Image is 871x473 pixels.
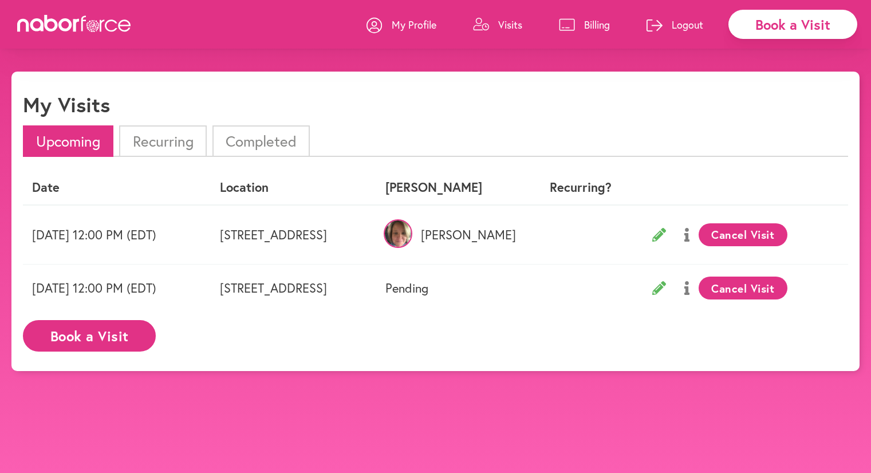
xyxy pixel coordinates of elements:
td: Pending [376,265,528,312]
p: [PERSON_NAME] [385,227,519,242]
th: [PERSON_NAME] [376,171,528,204]
button: Cancel Visit [699,277,787,299]
button: Book a Visit [23,320,156,352]
li: Upcoming [23,125,113,157]
th: Recurring? [528,171,634,204]
a: Visits [473,7,522,42]
div: Book a Visit [728,10,857,39]
a: Book a Visit [23,329,156,340]
a: My Profile [366,7,436,42]
th: Location [211,171,376,204]
td: [DATE] 12:00 PM (EDT) [23,265,211,312]
img: ex0oc6qUSV2C3OBF6MIE [384,219,412,248]
a: Billing [559,7,610,42]
p: Logout [672,18,703,31]
p: Visits [498,18,522,31]
li: Completed [212,125,310,157]
p: Billing [584,18,610,31]
td: [STREET_ADDRESS] [211,265,376,312]
a: Logout [647,7,703,42]
p: My Profile [392,18,436,31]
th: Date [23,171,211,204]
td: [STREET_ADDRESS] [211,205,376,265]
button: Cancel Visit [699,223,787,246]
h1: My Visits [23,92,110,117]
li: Recurring [119,125,206,157]
td: [DATE] 12:00 PM (EDT) [23,205,211,265]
